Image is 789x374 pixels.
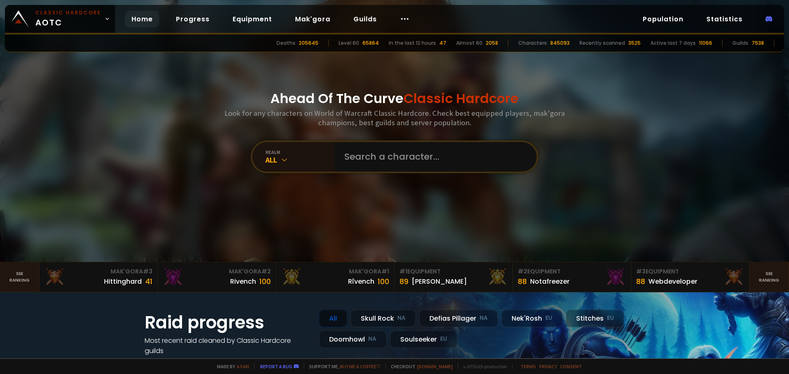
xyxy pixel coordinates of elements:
[158,262,276,292] a: Mak'Gora#2Rivench100
[394,262,513,292] a: #1Equipment89[PERSON_NAME]
[104,276,142,287] div: Hittinghard
[636,276,645,287] div: 88
[381,267,389,275] span: # 1
[631,262,750,292] a: #3Equipment88Webdeveloper
[636,11,690,28] a: Population
[39,262,158,292] a: Mak'Gora#3Hittinghard41
[145,335,309,356] h4: Most recent raid cleaned by Classic Hardcore guilds
[351,310,416,327] div: Skull Rock
[339,39,359,47] div: Level 60
[35,9,101,16] small: Classic Hardcore
[699,39,712,47] div: 11066
[368,335,376,343] small: NA
[389,39,436,47] div: In the last 12 hours
[651,39,696,47] div: Active last 7 days
[513,262,631,292] a: #2Equipment88Notafreezer
[628,39,641,47] div: 3525
[560,363,582,369] a: Consent
[230,276,256,287] div: Rivench
[521,363,536,369] a: Terms
[340,363,381,369] a: Buy me a coffee
[319,330,387,348] div: Doomhowl
[281,267,389,276] div: Mak'Gora
[143,267,152,275] span: # 3
[299,39,318,47] div: 205645
[440,335,447,343] small: EU
[417,363,453,369] a: [DOMAIN_NAME]
[399,267,407,275] span: # 1
[539,363,557,369] a: Privacy
[550,39,570,47] div: 845093
[486,39,498,47] div: 2058
[226,11,279,28] a: Equipment
[378,276,389,287] div: 100
[399,276,408,287] div: 89
[347,11,383,28] a: Guilds
[44,267,152,276] div: Mak'Gora
[259,276,271,287] div: 100
[265,149,335,155] div: realm
[480,314,488,322] small: NA
[518,39,547,47] div: Characters
[212,363,249,369] span: Made by
[163,267,271,276] div: Mak'Gora
[501,310,563,327] div: Nek'Rosh
[636,267,646,275] span: # 3
[518,267,626,276] div: Equipment
[566,310,624,327] div: Stitches
[261,267,271,275] span: # 2
[260,363,292,369] a: Report a bug
[458,363,507,369] span: v. d752d5 - production
[145,276,152,287] div: 41
[397,314,406,322] small: NA
[439,39,446,47] div: 47
[752,39,764,47] div: 7538
[270,89,519,108] h1: Ahead Of The Curve
[221,108,568,127] h3: Look for any characters on World of Warcraft Classic Hardcore. Check best equipped players, mak'g...
[636,267,744,276] div: Equipment
[530,276,570,287] div: Notafreezer
[607,314,614,322] small: EU
[732,39,748,47] div: Guilds
[288,11,337,28] a: Mak'gora
[339,142,527,172] input: Search a character...
[456,39,482,47] div: Almost 60
[545,314,552,322] small: EU
[404,89,519,108] span: Classic Hardcore
[304,363,381,369] span: Support me,
[277,39,295,47] div: Deaths
[145,310,309,335] h1: Raid progress
[579,39,625,47] div: Recently scanned
[399,267,508,276] div: Equipment
[385,363,453,369] span: Checkout
[5,5,115,33] a: Classic HardcoreAOTC
[390,330,457,348] div: Soulseeker
[419,310,498,327] div: Defias Pillager
[412,276,467,287] div: [PERSON_NAME]
[145,356,198,366] a: See all progress
[518,267,527,275] span: # 2
[362,39,379,47] div: 65864
[319,310,347,327] div: All
[648,276,697,287] div: Webdeveloper
[237,363,249,369] a: a fan
[169,11,216,28] a: Progress
[348,276,374,287] div: Rîvench
[750,262,789,292] a: Seeranking
[265,155,335,165] div: All
[700,11,749,28] a: Statistics
[518,276,527,287] div: 88
[276,262,394,292] a: Mak'Gora#1Rîvench100
[35,9,101,29] span: AOTC
[125,11,159,28] a: Home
